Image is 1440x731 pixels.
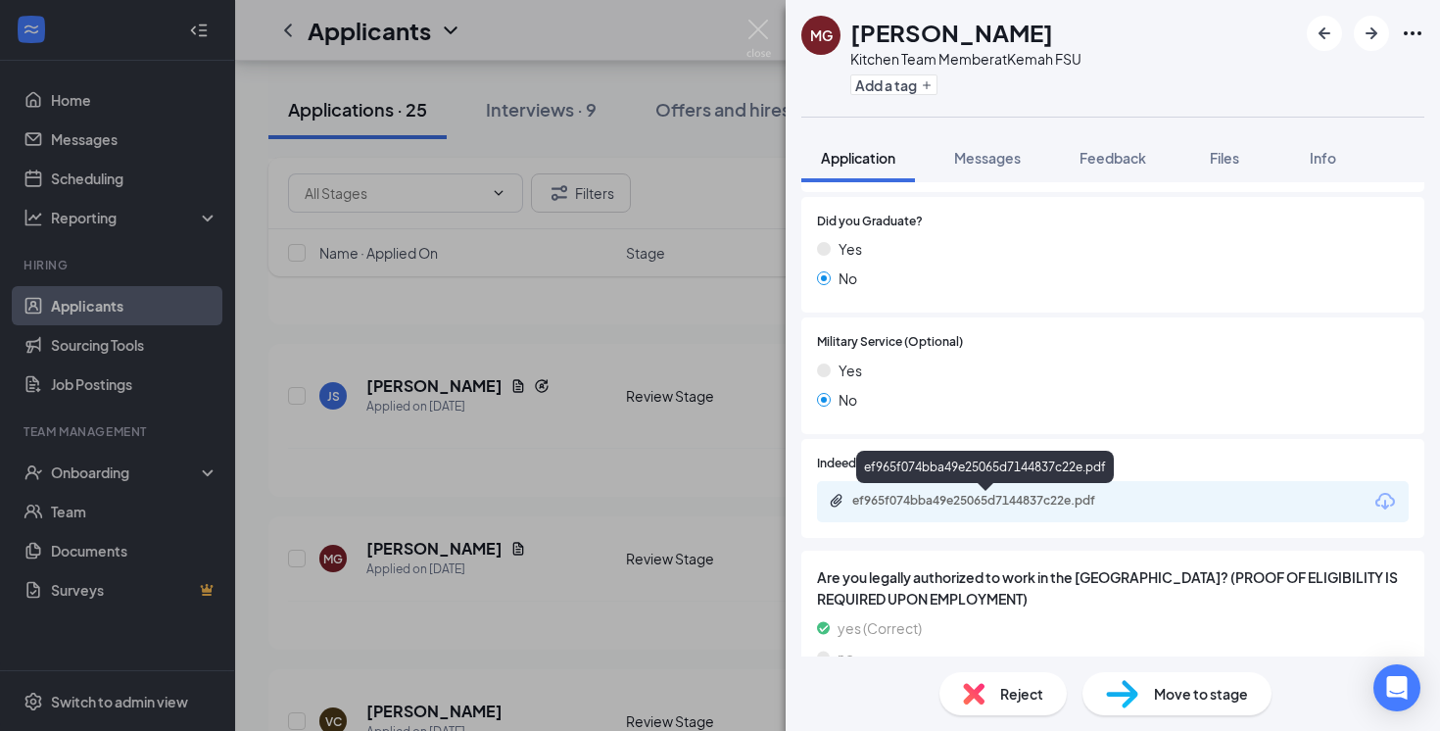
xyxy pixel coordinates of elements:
span: no [838,647,854,668]
span: Did you Graduate? [817,213,923,231]
svg: Ellipses [1401,22,1424,45]
svg: Plus [921,79,933,91]
span: No [839,268,857,289]
span: Messages [954,149,1021,167]
div: MG [810,25,833,45]
span: Military Service (Optional) [817,333,963,352]
span: Are you legally authorized to work in the [GEOGRAPHIC_DATA]? (PROOF OF ELIGIBILITY IS REQUIRED UP... [817,566,1409,609]
div: ef965f074bba49e25065d7144837c22e.pdf [856,451,1114,483]
button: ArrowLeftNew [1307,16,1342,51]
span: Application [821,149,895,167]
span: Files [1210,149,1239,167]
button: PlusAdd a tag [850,74,937,95]
span: Feedback [1080,149,1146,167]
span: Reject [1000,683,1043,705]
span: Info [1310,149,1336,167]
span: Yes [839,360,862,381]
svg: Paperclip [829,493,844,509]
a: Paperclipef965f074bba49e25065d7144837c22e.pdf [829,493,1146,512]
span: Move to stage [1154,683,1248,705]
span: No [839,389,857,411]
span: Indeed Resume [817,455,903,473]
div: Open Intercom Messenger [1373,664,1420,711]
button: ArrowRight [1354,16,1389,51]
svg: Download [1373,490,1397,513]
h1: [PERSON_NAME] [850,16,1053,49]
div: ef965f074bba49e25065d7144837c22e.pdf [852,493,1127,509]
svg: ArrowRight [1360,22,1383,45]
span: yes (Correct) [838,617,922,639]
span: Yes [839,238,862,260]
svg: ArrowLeftNew [1313,22,1336,45]
div: Kitchen Team Member at Kemah FSU [850,49,1081,69]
